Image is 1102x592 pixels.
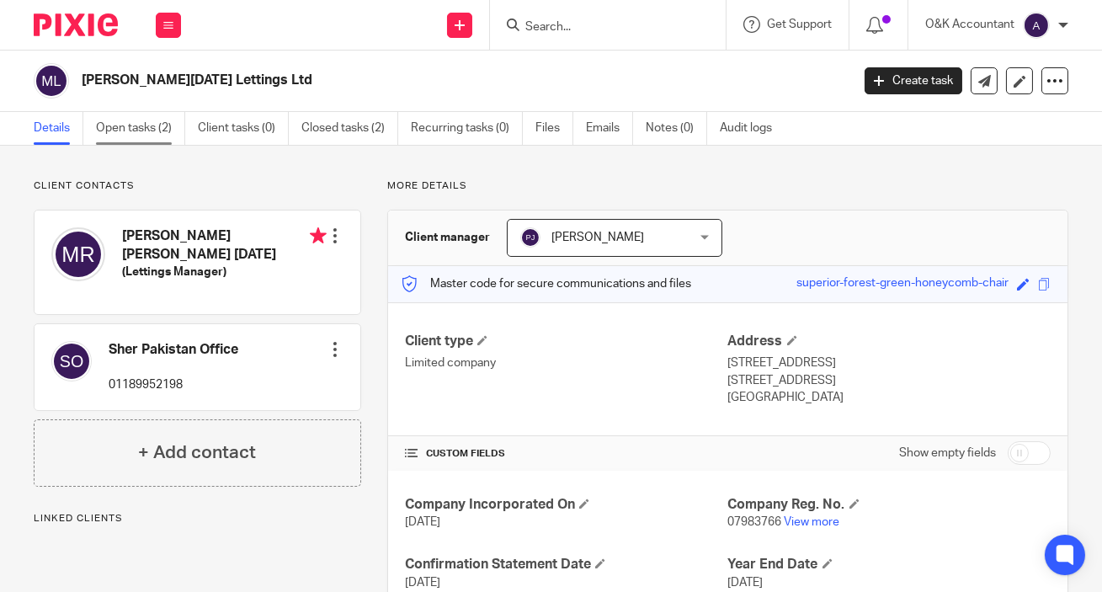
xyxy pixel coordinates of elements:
h4: Address [728,333,1051,350]
span: [DATE] [405,516,440,528]
p: Master code for secure communications and files [401,275,691,292]
label: Show empty fields [899,445,996,461]
p: 01189952198 [109,376,238,393]
span: [DATE] [728,577,764,589]
a: Files [535,112,573,145]
span: [DATE] [405,577,440,589]
p: [STREET_ADDRESS] [728,372,1051,389]
h4: + Add contact [138,440,256,466]
a: Client tasks (0) [198,112,289,145]
h2: [PERSON_NAME][DATE] Lettings Ltd [82,72,688,89]
img: svg%3E [1023,12,1050,39]
span: [PERSON_NAME] [551,232,644,243]
p: More details [387,179,1068,193]
a: View more [785,516,840,528]
a: Create task [865,67,962,94]
img: svg%3E [51,227,105,281]
a: Details [34,112,83,145]
p: Client contacts [34,179,361,193]
img: svg%3E [34,63,69,99]
h4: Company Incorporated On [405,496,727,514]
a: Audit logs [720,112,785,145]
i: Primary [310,227,327,244]
h5: (Lettings Manager) [122,264,327,280]
p: [GEOGRAPHIC_DATA] [728,389,1051,406]
h4: Company Reg. No. [728,496,1051,514]
p: O&K Accountant [925,16,1014,33]
a: Notes (0) [646,112,707,145]
div: superior-forest-green-honeycomb-chair [796,275,1009,294]
a: Emails [586,112,633,145]
p: [STREET_ADDRESS] [728,355,1051,371]
span: 07983766 [728,516,782,528]
h4: Client type [405,333,727,350]
input: Search [524,20,675,35]
h4: Year End Date [728,556,1051,573]
img: Pixie [34,13,118,36]
img: svg%3E [51,341,92,381]
img: svg%3E [520,227,540,248]
h4: [PERSON_NAME] [PERSON_NAME] [DATE] [122,227,327,264]
h4: CUSTOM FIELDS [405,447,727,461]
a: Recurring tasks (0) [411,112,523,145]
p: Limited company [405,355,727,371]
a: Closed tasks (2) [301,112,398,145]
a: Open tasks (2) [96,112,185,145]
h4: Confirmation Statement Date [405,556,727,573]
h4: Sher Pakistan Office [109,341,238,359]
h3: Client manager [405,229,490,246]
p: Linked clients [34,512,361,525]
span: Get Support [767,19,832,30]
